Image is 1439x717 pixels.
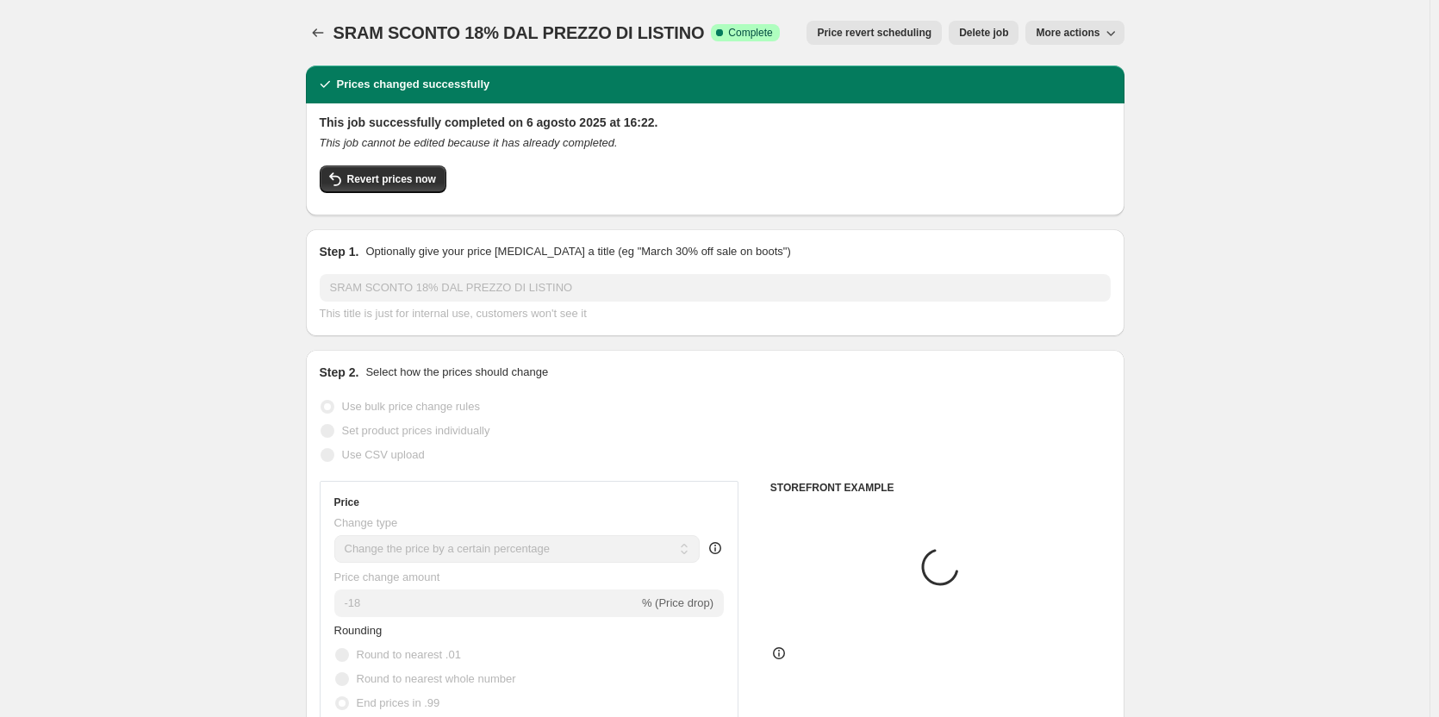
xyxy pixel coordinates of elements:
span: Set product prices individually [342,424,490,437]
span: More actions [1036,26,1099,40]
button: Delete job [949,21,1019,45]
h6: STOREFRONT EXAMPLE [770,481,1111,495]
div: help [707,539,724,557]
h3: Price [334,496,359,509]
span: Use bulk price change rules [342,400,480,413]
span: Use CSV upload [342,448,425,461]
span: Revert prices now [347,172,436,186]
button: More actions [1025,21,1124,45]
span: Price revert scheduling [817,26,931,40]
button: Price change jobs [306,21,330,45]
span: SRAM SCONTO 18% DAL PREZZO DI LISTINO [333,23,705,42]
span: This title is just for internal use, customers won't see it [320,307,587,320]
p: Optionally give your price [MEDICAL_DATA] a title (eg "March 30% off sale on boots") [365,243,790,260]
span: Round to nearest whole number [357,672,516,685]
span: Complete [728,26,772,40]
input: 30% off holiday sale [320,274,1111,302]
span: Delete job [959,26,1008,40]
span: End prices in .99 [357,696,440,709]
span: % (Price drop) [642,596,713,609]
h2: Step 2. [320,364,359,381]
i: This job cannot be edited because it has already completed. [320,136,618,149]
button: Revert prices now [320,165,446,193]
span: Price change amount [334,570,440,583]
span: Round to nearest .01 [357,648,461,661]
h2: Prices changed successfully [337,76,490,93]
input: -15 [334,589,639,617]
button: Price revert scheduling [807,21,942,45]
p: Select how the prices should change [365,364,548,381]
span: Change type [334,516,398,529]
h2: This job successfully completed on 6 agosto 2025 at 16:22. [320,114,1111,131]
span: Rounding [334,624,383,637]
h2: Step 1. [320,243,359,260]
